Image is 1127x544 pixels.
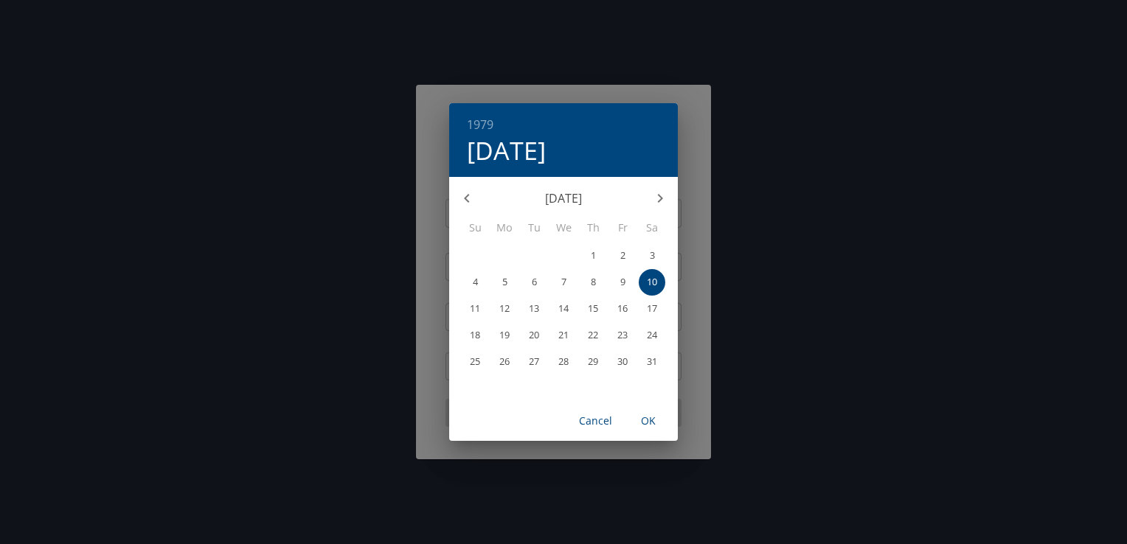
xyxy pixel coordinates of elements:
button: 19 [491,322,518,349]
span: Fr [609,220,636,236]
button: 13 [521,296,547,322]
span: Mo [491,220,518,236]
p: 19 [499,330,510,340]
button: [DATE] [467,135,546,166]
p: 11 [470,304,480,313]
p: 18 [470,330,480,340]
button: 26 [491,349,518,375]
button: 23 [609,322,636,349]
span: Cancel [578,412,613,430]
p: 5 [502,277,507,287]
p: 16 [617,304,628,313]
button: 24 [639,322,665,349]
p: 25 [470,357,480,366]
button: 30 [609,349,636,375]
button: 21 [550,322,577,349]
p: 6 [532,277,537,287]
button: 18 [462,322,488,349]
button: 4 [462,269,488,296]
p: 8 [591,277,596,287]
p: 4 [473,277,478,287]
p: 20 [529,330,539,340]
button: 28 [550,349,577,375]
span: OK [631,412,666,430]
p: 9 [620,277,625,287]
button: 20 [521,322,547,349]
p: 24 [647,330,657,340]
p: 28 [558,357,569,366]
span: Sa [639,220,665,236]
button: 14 [550,296,577,322]
button: 31 [639,349,665,375]
button: 9 [609,269,636,296]
span: Su [462,220,488,236]
button: 1 [580,243,606,269]
button: 6 [521,269,547,296]
button: 27 [521,349,547,375]
button: 16 [609,296,636,322]
p: 29 [588,357,598,366]
p: 27 [529,357,539,366]
p: 1 [591,251,596,260]
p: 31 [647,357,657,366]
button: 22 [580,322,606,349]
button: 1979 [467,114,493,135]
p: 17 [647,304,657,313]
p: 7 [561,277,566,287]
p: 13 [529,304,539,313]
p: 21 [558,330,569,340]
button: 8 [580,269,606,296]
button: Cancel [572,408,619,435]
p: [DATE] [485,189,642,207]
p: 15 [588,304,598,313]
button: 5 [491,269,518,296]
span: Th [580,220,606,236]
span: Tu [521,220,547,236]
p: 10 [647,277,657,287]
button: 29 [580,349,606,375]
button: 25 [462,349,488,375]
p: 3 [650,251,655,260]
p: 2 [620,251,625,260]
p: 30 [617,357,628,366]
p: 12 [499,304,510,313]
button: 2 [609,243,636,269]
button: 12 [491,296,518,322]
button: 10 [639,269,665,296]
p: 26 [499,357,510,366]
button: 7 [550,269,577,296]
span: We [550,220,577,236]
p: 23 [617,330,628,340]
button: 3 [639,243,665,269]
button: 17 [639,296,665,322]
button: 11 [462,296,488,322]
button: OK [625,408,672,435]
p: 14 [558,304,569,313]
p: 22 [588,330,598,340]
button: 15 [580,296,606,322]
